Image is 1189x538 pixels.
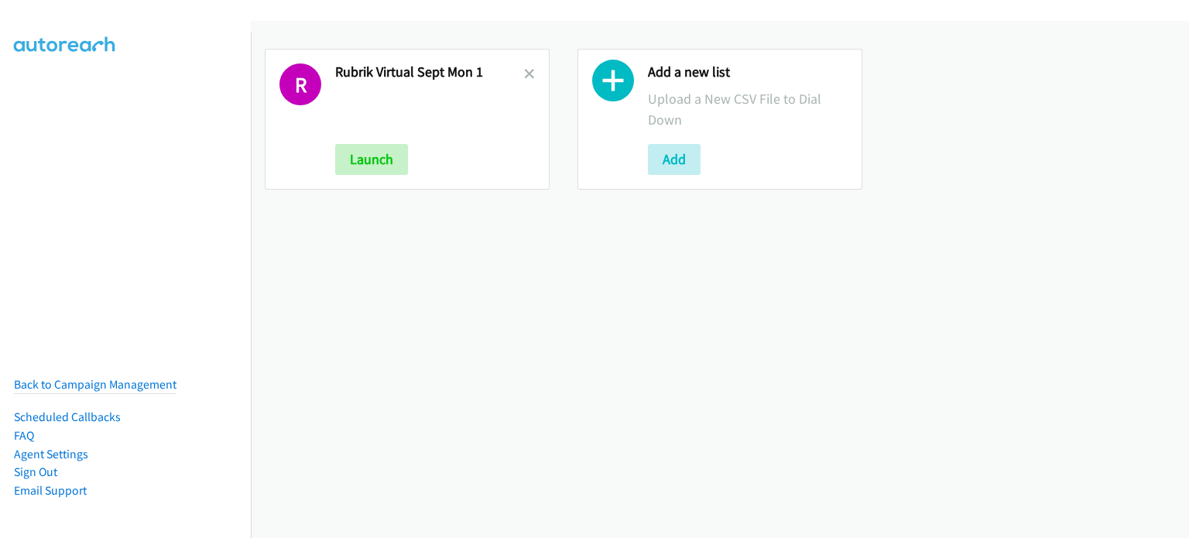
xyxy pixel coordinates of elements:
h2: Rubrik Virtual Sept Mon 1 [335,63,524,81]
h1: R [279,63,321,105]
a: Agent Settings [14,447,88,461]
a: Sign Out [14,464,57,479]
p: Upload a New CSV File to Dial Down [648,88,848,130]
a: Back to Campaign Management [14,377,176,392]
a: Email Support [14,483,87,498]
h2: Add a new list [648,63,848,81]
a: Scheduled Callbacks [14,409,121,424]
button: Add [648,144,701,175]
button: Launch [335,144,408,175]
a: FAQ [14,428,34,443]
